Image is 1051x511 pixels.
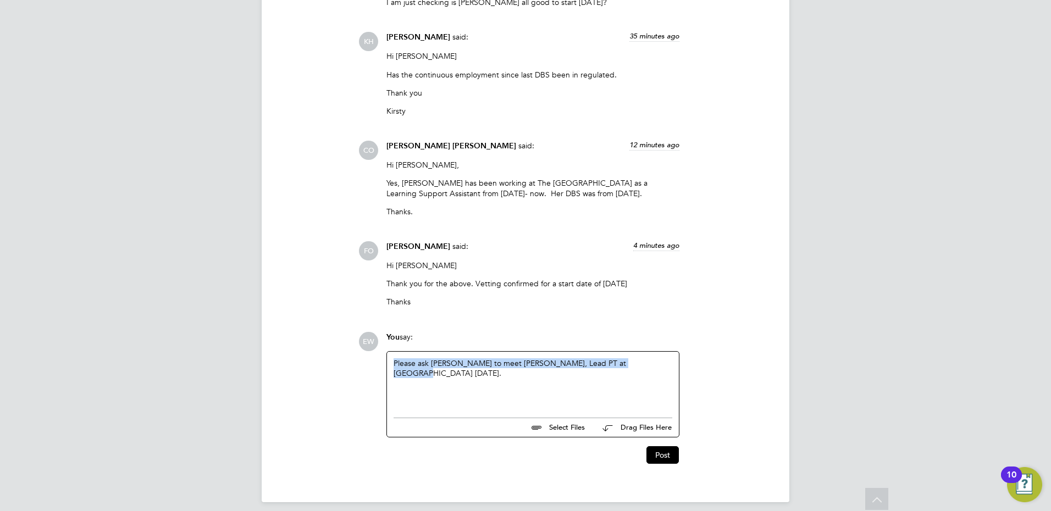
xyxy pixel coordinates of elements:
[359,141,378,160] span: CO
[386,332,400,342] span: You
[359,332,378,351] span: EW
[386,51,679,61] p: Hi [PERSON_NAME]
[518,141,534,151] span: said:
[386,242,450,251] span: [PERSON_NAME]
[633,241,679,250] span: 4 minutes ago
[629,140,679,149] span: 12 minutes ago
[359,241,378,260] span: FO
[386,160,679,170] p: Hi [PERSON_NAME],
[386,178,679,198] p: Yes, [PERSON_NAME] has been working at The [GEOGRAPHIC_DATA] as a Learning Support Assistant from...
[452,32,468,42] span: said:
[629,31,679,41] span: 35 minutes ago
[386,332,679,351] div: say:
[386,260,679,270] p: Hi [PERSON_NAME]
[386,279,679,288] p: Thank you for the above. Vetting confirmed for a start date of [DATE]
[394,358,672,406] div: Please ask [PERSON_NAME] to meet [PERSON_NAME], Lead PT at [GEOGRAPHIC_DATA] [DATE].
[452,241,468,251] span: said:
[386,297,679,307] p: Thanks
[646,446,679,464] button: Post
[386,141,516,151] span: [PERSON_NAME] [PERSON_NAME]
[359,32,378,51] span: KH
[386,32,450,42] span: [PERSON_NAME]
[386,70,679,80] p: Has the continuous employment since last DBS been in regulated.
[1006,475,1016,489] div: 10
[386,88,679,98] p: Thank you
[594,416,672,440] button: Drag Files Here
[1007,467,1042,502] button: Open Resource Center, 10 new notifications
[386,207,679,216] p: Thanks.
[386,106,679,116] p: Kirsty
